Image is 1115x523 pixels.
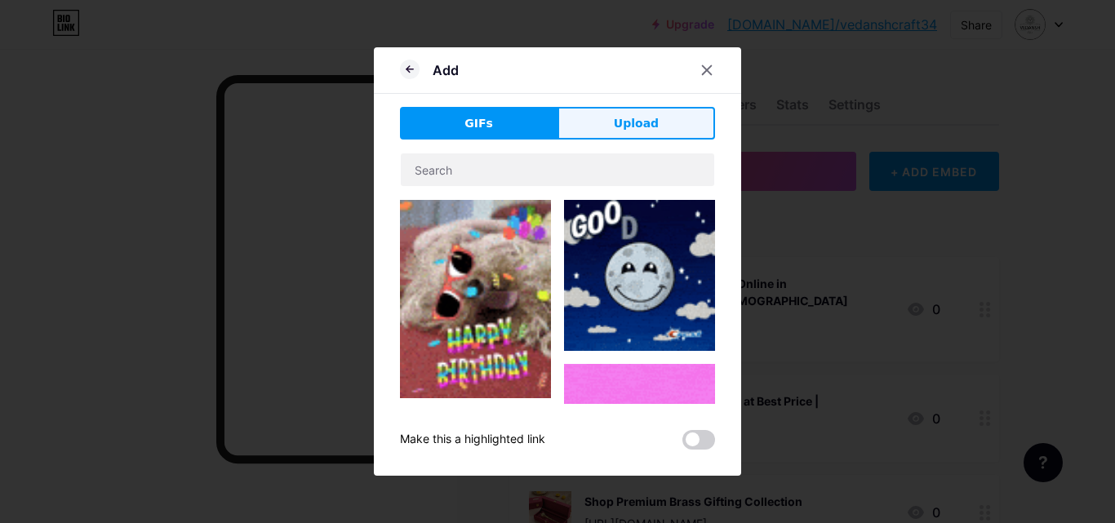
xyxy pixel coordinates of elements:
span: Upload [614,115,659,132]
img: Gihpy [564,364,715,512]
img: Gihpy [400,200,551,398]
button: GIFs [400,107,557,140]
img: Gihpy [564,200,715,351]
button: Upload [557,107,715,140]
div: Add [433,60,459,80]
span: GIFs [464,115,493,132]
div: Make this a highlighted link [400,430,545,450]
input: Search [401,153,714,186]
